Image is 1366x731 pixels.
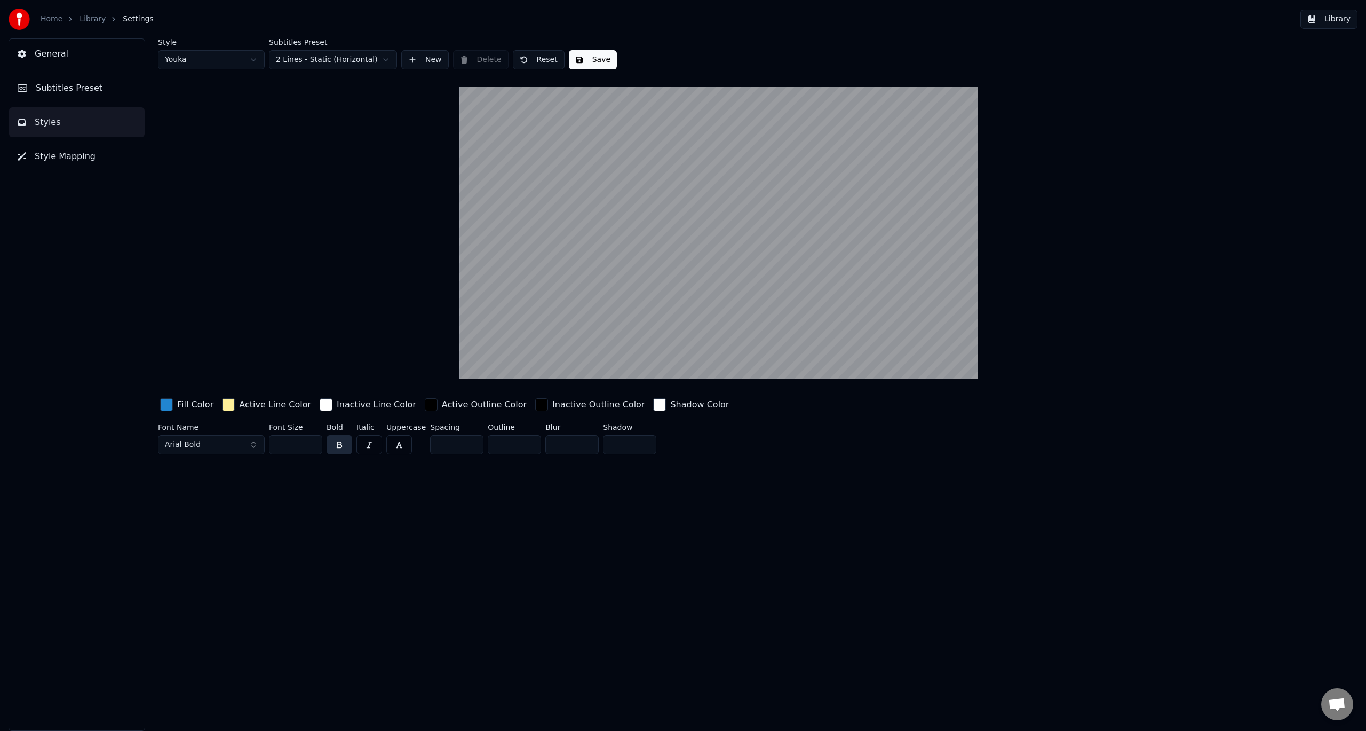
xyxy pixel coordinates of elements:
[670,398,729,411] div: Shadow Color
[327,423,352,431] label: Bold
[533,396,647,413] button: Inactive Outline Color
[158,423,265,431] label: Font Name
[651,396,731,413] button: Shadow Color
[123,14,153,25] span: Settings
[552,398,645,411] div: Inactive Outline Color
[603,423,656,431] label: Shadow
[41,14,154,25] nav: breadcrumb
[35,48,68,60] span: General
[269,423,322,431] label: Font Size
[9,39,145,69] button: General
[317,396,418,413] button: Inactive Line Color
[158,38,265,46] label: Style
[356,423,382,431] label: Italic
[158,396,216,413] button: Fill Color
[220,396,313,413] button: Active Line Color
[1300,10,1357,29] button: Library
[423,396,529,413] button: Active Outline Color
[386,423,426,431] label: Uppercase
[430,423,483,431] label: Spacing
[337,398,416,411] div: Inactive Line Color
[80,14,106,25] a: Library
[165,439,201,450] span: Arial Bold
[36,82,102,95] span: Subtitles Preset
[488,423,541,431] label: Outline
[35,150,96,163] span: Style Mapping
[9,73,145,103] button: Subtitles Preset
[9,142,145,171] button: Style Mapping
[442,398,527,411] div: Active Outline Color
[35,116,61,129] span: Styles
[9,9,30,30] img: youka
[401,50,449,69] button: New
[569,50,617,69] button: Save
[177,398,213,411] div: Fill Color
[41,14,62,25] a: Home
[513,50,565,69] button: Reset
[9,107,145,137] button: Styles
[1321,688,1353,720] div: Open chat
[545,423,599,431] label: Blur
[269,38,397,46] label: Subtitles Preset
[239,398,311,411] div: Active Line Color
